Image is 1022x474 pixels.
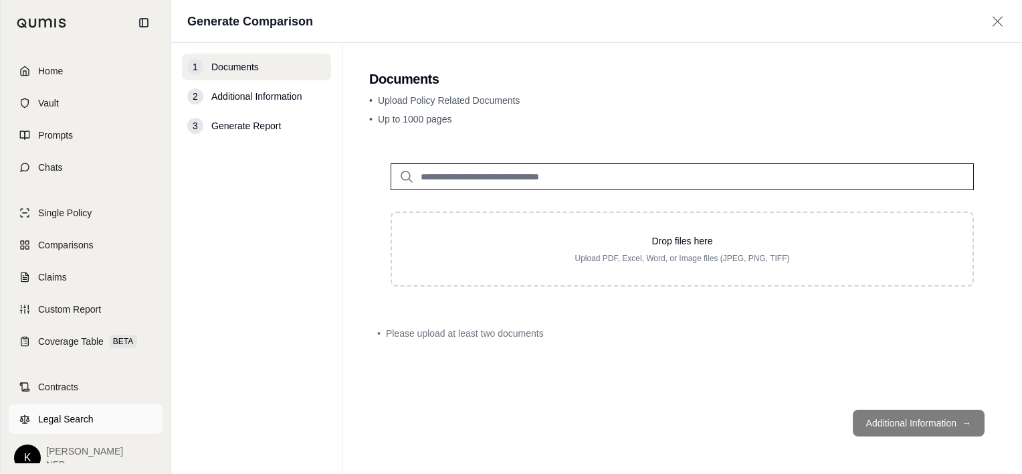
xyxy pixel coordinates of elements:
span: • [369,114,373,125]
span: Contracts [38,380,78,394]
span: Documents [211,60,259,74]
div: 3 [187,118,203,134]
a: Home [9,56,163,86]
span: NFP [46,458,123,471]
span: Prompts [38,129,73,142]
span: [PERSON_NAME] [46,445,123,458]
span: Coverage Table [38,335,104,348]
span: Up to 1000 pages [378,114,452,125]
div: 1 [187,59,203,75]
a: Comparisons [9,230,163,260]
a: Custom Report [9,295,163,324]
a: Contracts [9,372,163,402]
a: Legal Search [9,404,163,434]
h2: Documents [369,70,995,88]
h1: Generate Comparison [187,12,313,31]
a: Claims [9,262,163,292]
span: Upload Policy Related Documents [378,95,520,106]
span: Comparisons [38,238,93,252]
span: Home [38,64,63,78]
a: Single Policy [9,198,163,228]
a: Prompts [9,121,163,150]
span: Custom Report [38,303,101,316]
img: Qumis Logo [17,18,67,28]
button: Collapse sidebar [133,12,155,33]
span: Claims [38,270,67,284]
span: • [369,95,373,106]
span: BETA [109,335,137,348]
span: Please upload at least two documents [386,327,544,340]
a: Vault [9,88,163,118]
span: Vault [38,96,59,110]
span: Legal Search [38,412,94,426]
span: Single Policy [38,206,92,220]
span: Chats [38,161,63,174]
span: Additional Information [211,90,302,103]
div: 2 [187,88,203,104]
a: Coverage TableBETA [9,327,163,356]
a: Chats [9,153,163,182]
span: Generate Report [211,119,281,133]
p: Upload PDF, Excel, Word, or Image files (JPEG, PNG, TIFF) [413,253,951,264]
span: • [377,327,381,340]
p: Drop files here [413,234,951,248]
div: K [14,445,41,471]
